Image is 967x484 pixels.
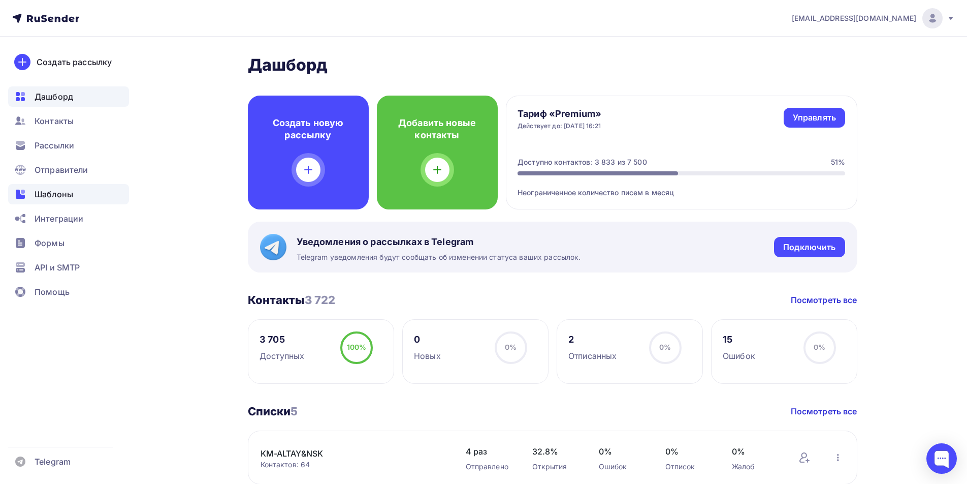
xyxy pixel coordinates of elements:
[35,237,65,249] span: Формы
[783,241,835,253] div: Подключить
[599,462,645,472] div: Ошибок
[8,86,129,107] a: Дашборд
[568,334,617,346] div: 2
[248,404,298,418] h3: Списки
[732,462,778,472] div: Жалоб
[831,157,845,167] div: 51%
[8,160,129,180] a: Отправители
[518,157,647,167] div: Доступно контактов: 3 833 из 7 500
[297,236,581,248] span: Уведомления о рассылках в Telegram
[35,139,74,152] span: Рассылки
[260,334,304,346] div: 3 705
[793,112,836,124] div: Управлять
[35,115,74,127] span: Контакты
[532,445,578,458] span: 32.8%
[35,213,83,225] span: Интеграции
[791,405,857,417] a: Посмотреть все
[723,334,755,346] div: 15
[518,122,601,130] div: Действует до: [DATE] 16:21
[261,460,445,470] div: Контактов: 64
[518,108,601,120] h4: Тариф «Premium»
[599,445,645,458] span: 0%
[261,447,433,460] a: KM-ALTAY&NSK
[792,8,955,28] a: [EMAIL_ADDRESS][DOMAIN_NAME]
[35,188,73,200] span: Шаблоны
[35,456,71,468] span: Telegram
[791,294,857,306] a: Посмотреть все
[665,462,712,472] div: Отписок
[35,261,80,274] span: API и SMTP
[466,462,512,472] div: Отправлено
[264,117,352,141] h4: Создать новую рассылку
[732,445,778,458] span: 0%
[35,164,88,176] span: Отправители
[414,350,441,362] div: Новых
[8,233,129,253] a: Формы
[723,350,755,362] div: Ошибок
[659,343,671,351] span: 0%
[37,56,112,68] div: Создать рассылку
[466,445,512,458] span: 4 раз
[414,334,441,346] div: 0
[347,343,367,351] span: 100%
[393,117,481,141] h4: Добавить новые контакты
[8,135,129,156] a: Рассылки
[260,350,304,362] div: Доступных
[305,293,336,307] span: 3 722
[665,445,712,458] span: 0%
[297,252,581,262] span: Telegram уведомления будут сообщать об изменении статуса ваших рассылок.
[814,343,825,351] span: 0%
[248,55,857,75] h2: Дашборд
[35,286,70,298] span: Помощь
[8,184,129,204] a: Шаблоны
[291,405,298,418] span: 5
[568,350,617,362] div: Отписанных
[792,13,916,23] span: [EMAIL_ADDRESS][DOMAIN_NAME]
[248,293,336,307] h3: Контакты
[532,462,578,472] div: Открытия
[505,343,517,351] span: 0%
[8,111,129,131] a: Контакты
[518,175,845,198] div: Неограниченное количество писем в месяц
[35,90,73,103] span: Дашборд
